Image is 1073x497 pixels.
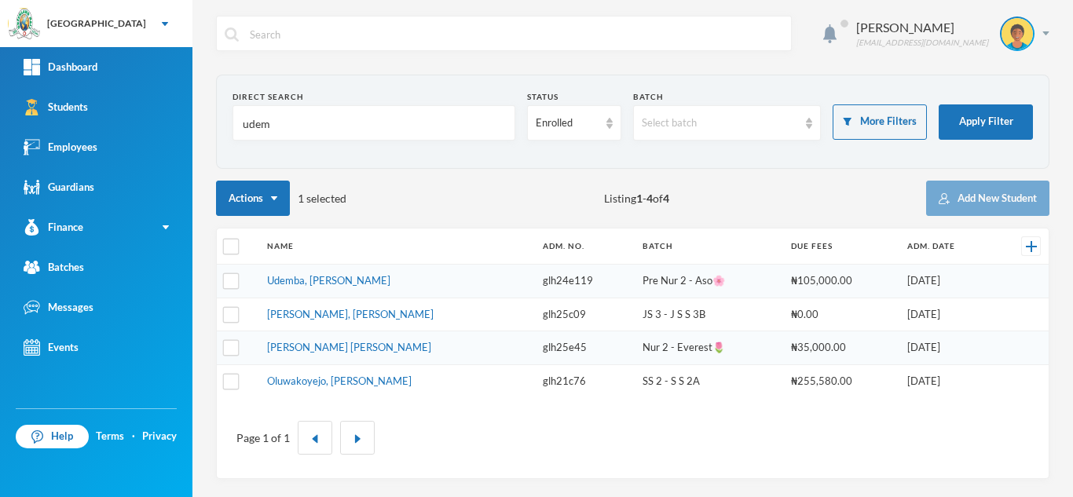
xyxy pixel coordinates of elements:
[939,104,1033,140] button: Apply Filter
[646,192,653,205] b: 4
[24,259,84,276] div: Batches
[536,115,599,131] div: Enrolled
[635,331,783,365] td: Nur 2 - Everest🌷
[899,298,995,331] td: [DATE]
[24,139,97,155] div: Employees
[535,298,635,331] td: glh25c09
[216,181,290,216] button: Actions
[899,265,995,298] td: [DATE]
[899,228,995,265] th: Adm. Date
[233,91,515,103] div: Direct Search
[926,181,1049,216] button: Add New Student
[527,91,621,103] div: Status
[635,364,783,397] td: SS 2 - S S 2A
[16,425,89,448] a: Help
[635,228,783,265] th: Batch
[236,429,290,446] div: Page 1 of 1
[1026,241,1037,252] img: +
[535,331,635,365] td: glh25e45
[267,308,434,320] a: [PERSON_NAME], [PERSON_NAME]
[24,339,79,356] div: Events
[535,228,635,265] th: Adm. No.
[856,18,988,37] div: [PERSON_NAME]
[267,375,412,387] a: Oluwakoyejo, [PERSON_NAME]
[856,37,988,49] div: [EMAIL_ADDRESS][DOMAIN_NAME]
[225,27,239,42] img: search
[248,16,783,52] input: Search
[9,9,40,40] img: logo
[267,274,390,287] a: Udemba, [PERSON_NAME]
[833,104,927,140] button: More Filters
[24,99,88,115] div: Students
[783,298,899,331] td: ₦0.00
[783,331,899,365] td: ₦35,000.00
[241,106,507,141] input: Name, Admin No, Phone number, Email Address
[142,429,177,444] a: Privacy
[535,265,635,298] td: glh24e119
[24,59,97,75] div: Dashboard
[783,265,899,298] td: ₦105,000.00
[642,115,799,131] div: Select batch
[47,16,146,31] div: [GEOGRAPHIC_DATA]
[259,228,534,265] th: Name
[267,341,431,353] a: [PERSON_NAME] [PERSON_NAME]
[24,299,93,316] div: Messages
[783,228,899,265] th: Due Fees
[636,192,643,205] b: 1
[96,429,124,444] a: Terms
[635,298,783,331] td: JS 3 - J S S 3B
[132,429,135,444] div: ·
[899,364,995,397] td: [DATE]
[899,331,995,365] td: [DATE]
[1002,18,1033,49] img: STUDENT
[216,181,346,216] div: 1 selected
[635,265,783,298] td: Pre Nur 2 - Aso🌸
[604,190,669,206] span: Listing - of
[24,219,83,236] div: Finance
[535,364,635,397] td: glh21c76
[24,179,94,196] div: Guardians
[633,91,822,103] div: Batch
[783,364,899,397] td: ₦255,580.00
[663,192,669,205] b: 4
